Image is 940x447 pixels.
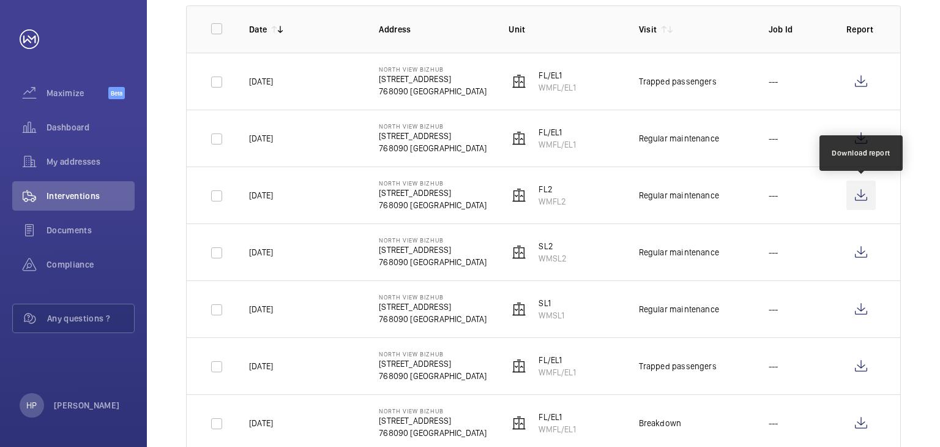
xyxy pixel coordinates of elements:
p: 768090 [GEOGRAPHIC_DATA] [379,199,487,211]
p: Visit [639,23,657,36]
p: Address [379,23,489,36]
p: [STREET_ADDRESS] [379,415,487,427]
div: Download report [832,148,890,159]
p: --- [769,246,778,258]
p: FL/EL1 [539,354,575,366]
img: elevator.svg [512,359,526,374]
span: Interventions [47,190,135,202]
p: [STREET_ADDRESS] [379,358,487,370]
p: FL/EL1 [539,126,575,138]
p: WMFL/EL1 [539,366,575,378]
span: Beta [108,87,125,99]
img: elevator.svg [512,188,526,203]
div: Regular maintenance [639,246,719,258]
img: elevator.svg [512,131,526,146]
p: HP [26,399,37,411]
div: Regular maintenance [639,132,719,145]
p: WMSL2 [539,252,567,265]
p: --- [769,189,778,201]
p: [STREET_ADDRESS] [379,187,487,199]
img: elevator.svg [512,416,526,430]
p: North View Bizhub [379,122,487,130]
p: Report [846,23,876,36]
p: WMSL1 [539,309,564,321]
p: FL/EL1 [539,411,575,423]
p: WMFL2 [539,195,566,208]
p: [DATE] [249,75,273,88]
p: WMFL/EL1 [539,138,575,151]
p: --- [769,360,778,372]
div: Breakdown [639,417,682,429]
span: Documents [47,224,135,236]
p: [STREET_ADDRESS] [379,301,487,313]
p: [DATE] [249,360,273,372]
p: WMFL/EL1 [539,81,575,94]
p: --- [769,303,778,315]
p: SL1 [539,297,564,309]
img: elevator.svg [512,245,526,260]
p: North View Bizhub [379,179,487,187]
p: 768090 [GEOGRAPHIC_DATA] [379,142,487,154]
img: elevator.svg [512,302,526,317]
p: 768090 [GEOGRAPHIC_DATA] [379,370,487,382]
p: [STREET_ADDRESS] [379,130,487,142]
p: 768090 [GEOGRAPHIC_DATA] [379,313,487,325]
p: 768090 [GEOGRAPHIC_DATA] [379,256,487,268]
p: 768090 [GEOGRAPHIC_DATA] [379,85,487,97]
div: Regular maintenance [639,303,719,315]
p: Job Id [769,23,827,36]
p: --- [769,417,778,429]
p: SL2 [539,240,567,252]
p: [DATE] [249,303,273,315]
div: Trapped passengers [639,360,717,372]
span: Maximize [47,87,108,99]
p: [STREET_ADDRESS] [379,244,487,256]
p: Unit [509,23,619,36]
p: North View Bizhub [379,350,487,358]
span: My addresses [47,156,135,168]
p: North View Bizhub [379,66,487,73]
p: WMFL/EL1 [539,423,575,435]
p: Date [249,23,267,36]
span: Any questions ? [47,312,134,325]
div: Regular maintenance [639,189,719,201]
p: 768090 [GEOGRAPHIC_DATA] [379,427,487,439]
span: Dashboard [47,121,135,133]
p: North View Bizhub [379,236,487,244]
p: North View Bizhub [379,407,487,415]
p: --- [769,132,778,145]
span: Compliance [47,258,135,271]
p: --- [769,75,778,88]
p: FL/EL1 [539,69,575,81]
p: [PERSON_NAME] [54,399,120,411]
p: [DATE] [249,132,273,145]
p: North View Bizhub [379,293,487,301]
p: [STREET_ADDRESS] [379,73,487,85]
p: [DATE] [249,189,273,201]
p: FL2 [539,183,566,195]
p: [DATE] [249,417,273,429]
img: elevator.svg [512,74,526,89]
p: [DATE] [249,246,273,258]
div: Trapped passengers [639,75,717,88]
